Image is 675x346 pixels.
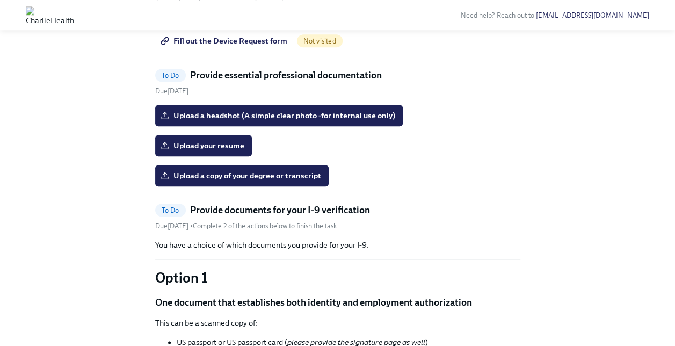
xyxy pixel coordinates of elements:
[155,268,520,287] p: Option 1
[536,11,649,19] a: [EMAIL_ADDRESS][DOMAIN_NAME]
[190,69,382,82] h5: Provide essential professional documentation
[155,30,295,52] a: Fill out the Device Request form
[155,165,329,186] label: Upload a copy of your degree or transcript
[26,6,74,24] img: CharlieHealth
[155,87,188,95] span: Due [DATE]
[155,71,186,80] span: To Do
[155,221,337,231] div: • Complete 2 of the actions below to finish the task
[155,69,520,96] a: To DoProvide essential professional documentationDue[DATE]
[163,170,321,181] span: Upload a copy of your degree or transcript
[155,206,186,214] span: To Do
[155,318,520,328] p: This can be a scanned copy of:
[155,204,520,231] a: To DoProvide documents for your I-9 verificationDue[DATE] •Complete 2 of the actions below to fin...
[155,135,252,156] label: Upload your resume
[155,222,190,230] span: Friday, September 19th 2025, 9:00 am
[190,204,370,217] h5: Provide documents for your I-9 verification
[155,240,520,250] p: You have a choice of which documents you provide for your I-9.
[163,35,287,46] span: Fill out the Device Request form
[461,11,649,19] span: Need help? Reach out to
[297,37,343,45] span: Not visited
[163,110,395,121] span: Upload a headshot (A simple clear photo -for internal use only)
[163,140,244,151] span: Upload your resume
[155,296,520,309] p: One document that establishes both identity and employment authorization
[155,105,403,126] label: Upload a headshot (A simple clear photo -for internal use only)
